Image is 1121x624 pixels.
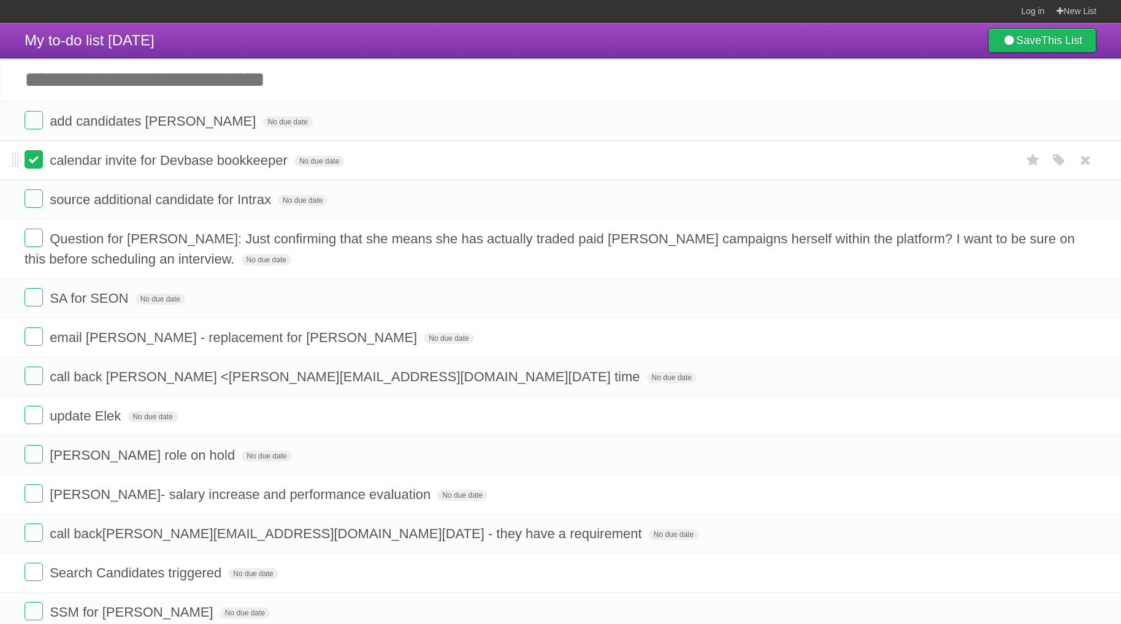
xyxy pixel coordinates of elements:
[50,604,216,620] span: SSM for [PERSON_NAME]
[25,406,43,424] label: Done
[25,523,43,542] label: Done
[25,367,43,385] label: Done
[424,333,473,344] span: No due date
[25,231,1075,267] span: Question for [PERSON_NAME]: Just confirming that she means she has actually traded paid [PERSON_N...
[128,411,177,422] span: No due date
[50,487,434,502] span: [PERSON_NAME]- salary increase and performance evaluation
[228,568,278,579] span: No due date
[50,526,645,541] span: call back [PERSON_NAME][EMAIL_ADDRESS][DOMAIN_NAME] [DATE] - they have a requirement
[25,229,43,247] label: Done
[25,288,43,306] label: Done
[25,327,43,346] label: Done
[25,563,43,581] label: Done
[242,254,291,265] span: No due date
[220,607,270,618] span: No due date
[50,192,274,207] span: source additional candidate for Intrax
[50,291,131,306] span: SA for SEON
[25,150,43,169] label: Done
[25,445,43,463] label: Done
[25,484,43,503] label: Done
[1022,150,1045,170] label: Star task
[278,195,327,206] span: No due date
[263,116,313,127] span: No due date
[136,294,185,305] span: No due date
[25,602,43,620] label: Done
[25,32,155,48] span: My to-do list [DATE]
[50,447,238,463] span: [PERSON_NAME] role on hold
[50,113,259,129] span: add candidates [PERSON_NAME]
[1041,34,1082,47] b: This List
[294,156,344,167] span: No due date
[437,490,487,501] span: No due date
[25,111,43,129] label: Done
[25,189,43,208] label: Done
[647,372,697,383] span: No due date
[50,408,124,424] span: update Elek
[50,369,643,384] span: call back [PERSON_NAME] < [PERSON_NAME][EMAIL_ADDRESS][DOMAIN_NAME] [DATE] time
[242,451,291,462] span: No due date
[649,529,698,540] span: No due date
[988,28,1096,53] a: SaveThis List
[50,565,224,580] span: Search Candidates triggered
[50,330,420,345] span: email [PERSON_NAME] - replacement for [PERSON_NAME]
[50,153,291,168] span: calendar invite for Devbase bookkeeper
